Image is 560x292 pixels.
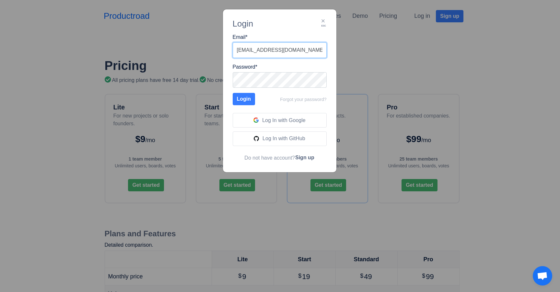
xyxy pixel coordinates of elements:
div: Do not have account? [233,154,327,163]
button: Login [233,93,255,105]
img: google_64.png [253,118,259,123]
a: Log In with Google [233,115,327,121]
div: esc [321,24,326,28]
button: Sign up [295,153,315,162]
a: 채팅 열기 [533,266,552,286]
div: Login [233,17,327,30]
div: × [321,16,326,26]
span: Log In with Google [262,118,305,123]
a: Forgot your password? [280,93,326,105]
label: Email [233,33,248,41]
img: github_64.png [254,136,259,141]
label: Password [233,63,257,71]
span: Log In with GitHub [262,136,305,141]
a: Log In with GitHub [233,133,327,139]
input: Email [233,42,327,58]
